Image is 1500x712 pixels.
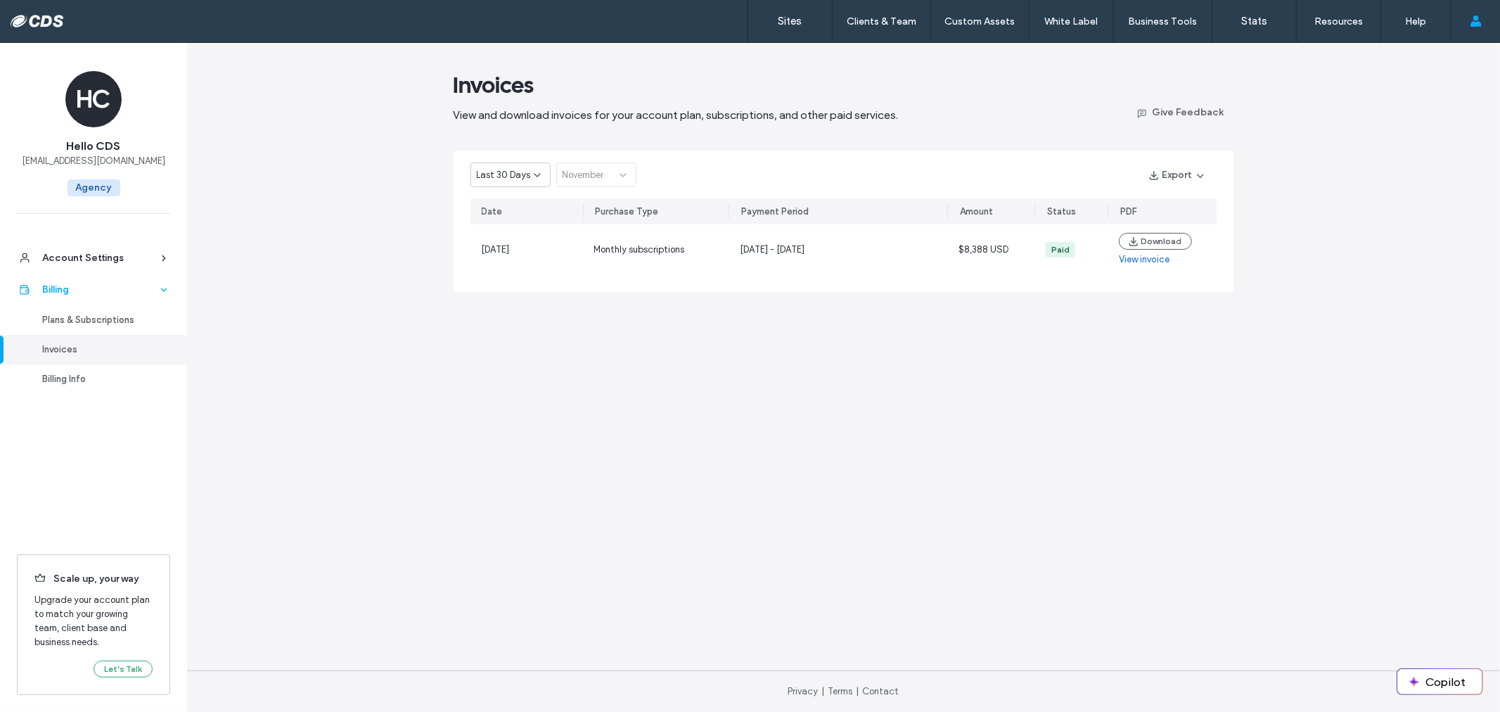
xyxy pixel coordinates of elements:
div: Billing [42,283,158,297]
button: Download [1119,233,1192,250]
span: [EMAIL_ADDRESS][DOMAIN_NAME] [22,154,165,168]
div: Payment Period [741,205,809,219]
span: Invoices [454,71,534,99]
span: Help [32,10,60,23]
span: Monthly subscriptions [594,244,685,255]
div: HC [65,71,122,127]
span: $8,388 USD [959,244,1008,255]
label: Stats [1241,15,1267,27]
span: [DATE] [482,244,510,255]
label: Help [1406,15,1427,27]
span: [DATE] - [DATE] [740,244,805,255]
label: Resources [1314,15,1363,27]
div: Billing Info [42,372,158,386]
span: Last 30 Days [477,168,531,182]
button: Give Feedback [1125,101,1234,123]
div: Purchase Type [595,205,658,219]
div: Invoices [42,343,158,357]
label: White Label [1045,15,1098,27]
div: Paid [1051,243,1070,256]
a: Privacy [788,686,819,697]
div: Status [1047,205,1076,219]
button: Let’s Talk [94,661,153,678]
a: View invoice [1119,253,1169,267]
span: View and download invoices for your account plan, subscriptions, and other paid services. [454,108,899,122]
a: Contact [863,686,899,697]
div: Amount [960,205,993,219]
a: Terms [828,686,853,697]
span: | [822,686,825,697]
div: Account Settings [42,251,158,265]
button: Copilot [1397,669,1482,694]
div: PDF [1120,205,1137,219]
span: | [857,686,859,697]
span: Agency [68,179,120,196]
button: Export [1137,164,1217,186]
span: Upgrade your account plan to match your growing team, client base and business needs. [34,593,153,649]
span: Hello CDS [67,139,121,154]
label: Clients & Team [847,15,916,27]
div: Date [482,205,503,219]
label: Custom Assets [945,15,1015,27]
span: Scale up, your way [34,572,153,587]
div: Plans & Subscriptions [42,313,158,327]
label: Business Tools [1129,15,1198,27]
label: Sites [778,15,802,27]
